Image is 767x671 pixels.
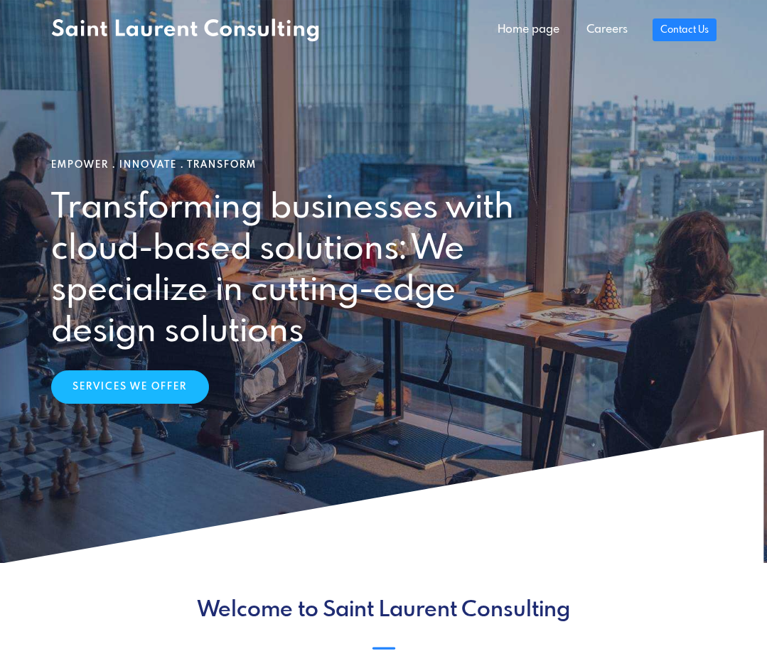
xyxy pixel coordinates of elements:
h2: Transforming businesses with cloud-based solutions: We specialize in cutting-edge design solutions [51,188,550,353]
h1: Empower . Innovate . Transform [51,159,717,171]
a: Contact Us [653,18,716,41]
a: Home page [484,16,573,44]
a: Careers [573,16,641,44]
a: Services We Offer [51,370,209,404]
h2: Welcome to Saint Laurent Consulting [51,597,717,623]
